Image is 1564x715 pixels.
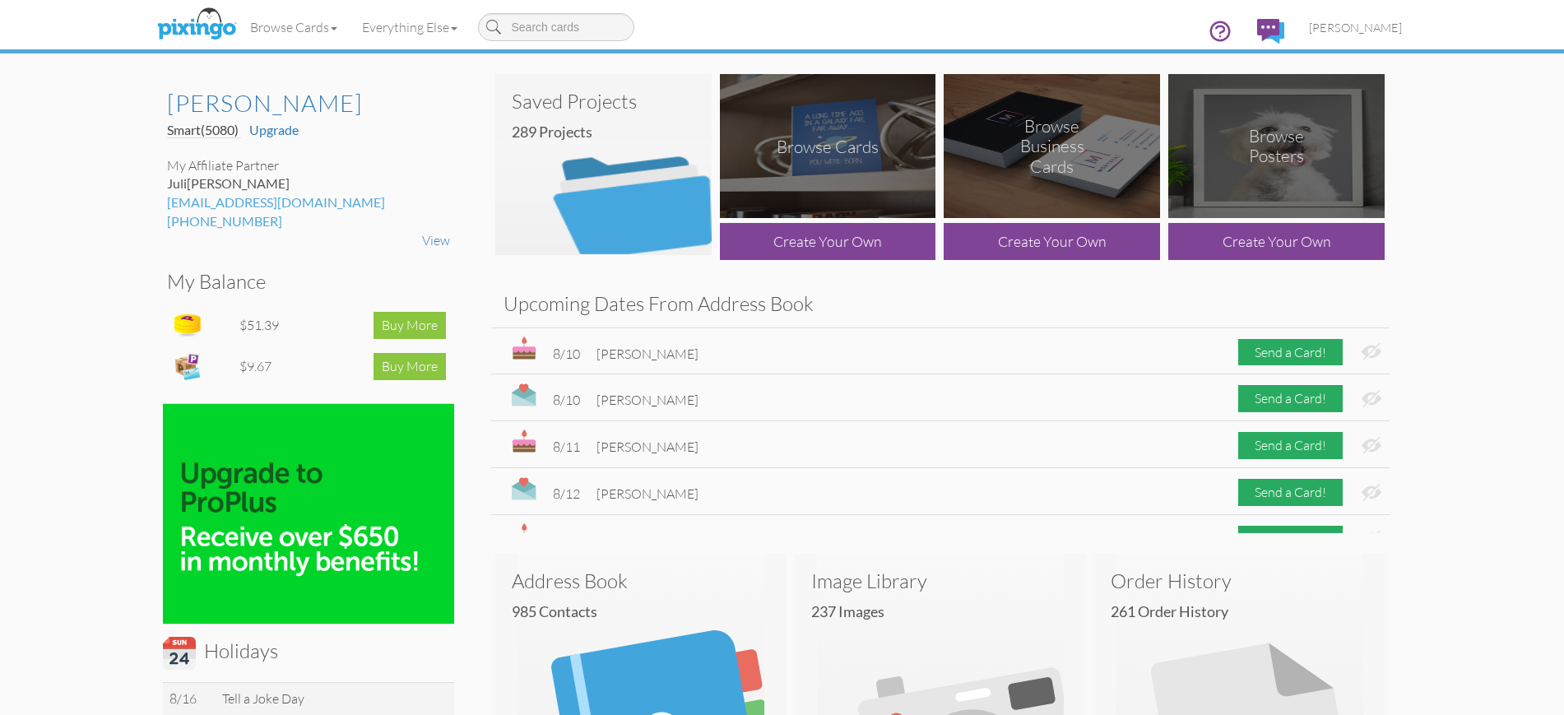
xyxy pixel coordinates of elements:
img: expense-icon.png [171,350,204,383]
h3: Holidays [163,637,442,670]
span: [PERSON_NAME] [596,532,698,549]
div: [EMAIL_ADDRESS][DOMAIN_NAME] [167,193,450,212]
span: [PERSON_NAME] [596,346,698,362]
h2: [PERSON_NAME] [167,91,434,117]
img: browse-business-cards.png [944,74,1160,218]
span: Smart [167,122,239,137]
img: saved-projects2.png [495,74,712,255]
img: bday.svg [512,523,536,546]
div: Browse Cards [777,136,879,156]
img: bday.svg [512,429,536,453]
img: browse-posters.png [1168,74,1385,218]
img: comments.svg [1257,19,1284,44]
div: [PHONE_NUMBER] [167,212,450,231]
img: calendar.svg [163,637,196,670]
img: browse-cards.png [720,74,936,218]
h4: 985 Contacts [512,604,782,620]
h3: Image Library [811,570,1070,592]
div: Send a Card! [1238,526,1343,553]
img: wedding.svg [512,383,536,410]
div: 8/10 [553,345,580,364]
span: [PERSON_NAME] [596,392,698,408]
div: Browse Business Cards [998,115,1107,177]
img: eye-ban.svg [1362,343,1381,360]
td: $51.39 [235,304,315,346]
div: 8/10 [553,391,580,410]
div: 8/11 [553,438,580,457]
div: 8/12 [553,532,580,550]
img: bday.svg [512,337,536,360]
h3: My Balance [167,271,438,292]
div: Send a Card! [1238,479,1343,506]
img: eye-ban.svg [1362,531,1381,548]
div: Browse Posters [1223,126,1331,167]
div: Create Your Own [1168,223,1385,260]
a: View [422,232,450,248]
span: [PERSON_NAME] [187,175,290,191]
a: [PERSON_NAME] [167,91,450,117]
h4: 237 images [811,604,1082,620]
h3: Saved Projects [512,91,695,112]
img: points-icon.png [171,309,204,341]
img: upgrade_proPlus-100.jpg [163,404,454,624]
span: (5080) [201,122,239,137]
span: [PERSON_NAME] [1309,21,1402,35]
a: Upgrade [249,122,299,137]
div: Buy More [374,353,446,380]
a: Everything Else [350,7,470,48]
div: My Affiliate Partner [167,156,450,175]
div: Create Your Own [720,223,936,260]
div: Send a Card! [1238,385,1343,412]
div: Send a Card! [1238,432,1343,459]
img: pixingo logo [153,4,240,45]
img: wedding.svg [512,476,536,504]
span: [PERSON_NAME] [596,439,698,455]
div: Send a Card! [1238,339,1343,366]
h3: Order History [1111,570,1369,592]
a: Smart(5080) [167,122,241,138]
div: Buy More [374,312,446,339]
span: [PERSON_NAME] [596,485,698,502]
h4: 261 Order History [1111,604,1381,620]
div: Juli [167,174,450,193]
img: eye-ban.svg [1362,484,1381,501]
a: [PERSON_NAME] [1297,7,1414,49]
input: Search cards [478,13,634,41]
img: eye-ban.svg [1362,437,1381,454]
td: $9.67 [235,346,315,387]
div: 8/12 [553,485,580,504]
a: Browse Cards [238,7,350,48]
h3: Address Book [512,570,770,592]
h3: Upcoming Dates From Address Book [504,293,1377,314]
img: eye-ban.svg [1362,390,1381,407]
div: Create Your Own [944,223,1160,260]
h4: 289 Projects [512,124,708,141]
